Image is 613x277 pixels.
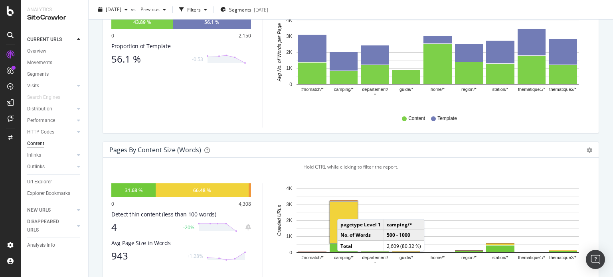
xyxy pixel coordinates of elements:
[204,19,219,26] div: 56.1 %
[27,59,83,67] a: Movements
[286,66,292,71] text: 1K
[27,128,75,136] a: HTTP Codes
[408,115,425,122] span: Content
[286,202,292,207] text: 3K
[431,255,445,260] text: home/*
[27,128,54,136] div: HTTP Codes
[399,87,413,92] text: guide/*
[193,187,211,194] div: 66.48 %
[27,139,83,148] a: Content
[27,189,70,198] div: Explorer Bookmarks
[277,205,282,236] text: Crawled URLs
[286,234,292,240] text: 1K
[95,3,131,16] button: [DATE]
[111,200,114,207] div: 0
[133,19,151,26] div: 43.89 %
[111,42,251,50] div: Proportion of Template
[27,59,52,67] div: Movements
[27,116,55,125] div: Performance
[273,183,586,276] svg: A chart.
[338,230,384,241] td: No. of Words
[27,82,75,90] a: Visits
[273,15,586,108] div: A chart.
[27,82,39,90] div: Visits
[111,239,251,247] div: Avg Page Size in Words
[27,218,75,234] a: DISAPPEARED URLS
[362,87,388,92] text: departement/
[192,56,203,63] div: -0.53
[301,87,324,92] text: #nomatch/*
[27,163,45,171] div: Outlinks
[27,178,52,186] div: Url Explorer
[27,151,41,159] div: Inlinks
[286,186,292,191] text: 4K
[277,23,282,82] text: Avg No. of Words per Page
[245,224,251,230] div: bell-plus
[27,13,82,22] div: SiteCrawler
[239,32,251,39] div: 2,150
[27,189,83,198] a: Explorer Bookmarks
[254,6,268,13] div: [DATE]
[549,255,577,260] text: thematique2/*
[125,187,142,194] div: 31.68 %
[301,255,324,260] text: #nomatch/*
[187,6,201,13] div: Filters
[27,70,83,79] a: Segments
[27,70,49,79] div: Segments
[362,255,388,260] text: departement/
[27,151,75,159] a: Inlinks
[587,147,592,153] div: gear
[518,87,546,92] text: thematique1/*
[338,220,384,230] td: pagetype Level 1
[384,230,424,241] td: 500 - 1000
[384,240,424,251] td: 2,609 (80.32 %)
[27,218,67,234] div: DISAPPEARED URLS
[217,3,271,16] button: Segments[DATE]
[27,206,51,214] div: NEW URLS
[131,6,137,13] span: vs
[187,253,203,259] div: +1.28%
[176,3,210,16] button: Filters
[286,49,292,55] text: 2K
[111,222,178,233] div: 4
[27,93,60,102] div: Search Engines
[289,250,292,255] text: 0
[289,82,292,87] text: 0
[137,6,160,13] span: Previous
[137,3,169,16] button: Previous
[586,250,605,269] div: Open Intercom Messenger
[229,6,251,13] span: Segments
[27,178,83,186] a: Url Explorer
[27,93,68,102] a: Search Engines
[431,87,445,92] text: home/*
[27,6,82,13] div: Analytics
[334,87,354,92] text: camping/*
[27,206,75,214] a: NEW URLS
[461,255,477,260] text: region/*
[27,163,75,171] a: Outlinks
[27,47,46,55] div: Overview
[286,218,292,223] text: 2K
[109,146,201,154] div: Pages by Content Size (Words)
[384,220,424,230] td: camping/*
[106,6,121,13] span: 2025 Sep. 16th
[27,241,55,249] div: Analysis Info
[111,250,182,261] div: 943
[111,32,114,39] div: 0
[492,255,508,260] text: station/*
[549,87,577,92] text: thematique2/*
[334,255,354,260] text: camping/*
[111,210,251,218] div: Detect thin content (less than 100 words)
[239,200,251,207] div: 4,308
[399,255,413,260] text: guide/*
[111,53,187,65] div: 56.1 %
[27,105,52,113] div: Distribution
[286,18,292,23] text: 4K
[27,241,83,249] a: Analysis Info
[286,33,292,39] text: 3K
[27,139,44,148] div: Content
[27,35,75,44] a: CURRENT URLS
[27,35,62,44] div: CURRENT URLS
[492,87,508,92] text: station/*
